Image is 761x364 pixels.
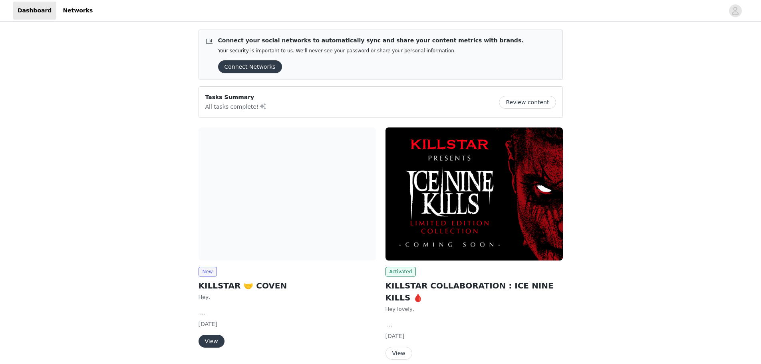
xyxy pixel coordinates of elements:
a: Networks [58,2,97,20]
a: Dashboard [13,2,56,20]
p: Your security is important to us. We’ll never see your password or share your personal information. [218,48,524,54]
p: Tasks Summary [205,93,267,101]
span: [DATE] [199,321,217,327]
h2: KILLSTAR 🤝 COVEN [199,280,376,292]
img: KILLSTAR - EU [199,127,376,261]
span: [DATE] [385,333,404,339]
p: Hey lovely, [385,305,563,313]
button: View [199,335,225,348]
h2: KILLSTAR COLLABORATION : ICE NINE KILLS 🩸 [385,280,563,304]
span: New [199,267,217,276]
a: View [385,350,412,356]
p: Connect your social networks to automatically sync and share your content metrics with brands. [218,36,524,45]
img: KILLSTAR - EU [385,127,563,261]
button: View [385,347,412,360]
button: Connect Networks [218,60,282,73]
p: All tasks complete! [205,101,267,111]
a: View [199,338,225,344]
button: Review content [499,96,556,109]
span: Activated [385,267,416,276]
div: avatar [731,4,739,17]
p: Hey, [199,293,376,301]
